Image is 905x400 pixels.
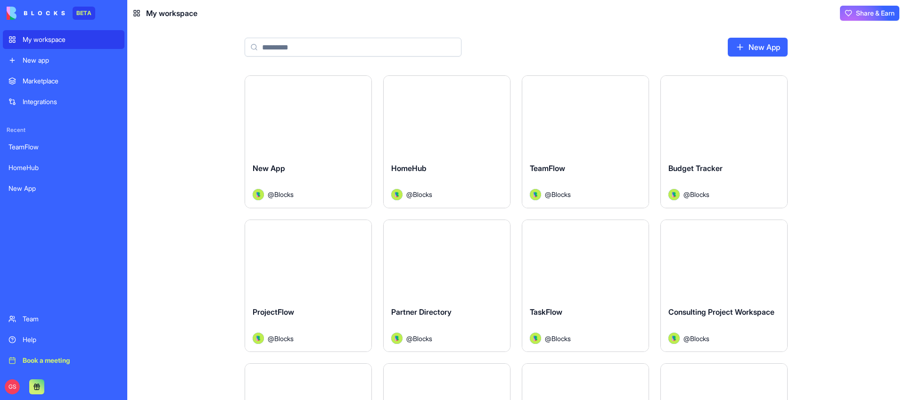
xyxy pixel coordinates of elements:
[668,163,723,173] span: Budget Tracker
[391,163,427,173] span: HomeHub
[7,7,65,20] img: logo
[8,184,119,193] div: New App
[253,333,264,344] img: Avatar
[660,75,788,208] a: Budget TrackerAvatar@Blocks
[683,334,690,343] span: @
[545,334,551,343] span: @
[668,189,680,200] img: Avatar
[530,189,541,200] img: Avatar
[23,56,119,65] div: New app
[3,310,124,328] a: Team
[683,189,690,199] span: @
[245,220,372,352] a: ProjectFlowAvatar@Blocks
[413,334,432,343] span: Blocks
[3,138,124,156] a: TeamFlow
[413,189,432,199] span: Blocks
[274,334,294,343] span: Blocks
[23,35,119,44] div: My workspace
[3,72,124,90] a: Marketplace
[856,8,895,18] span: Share & Earn
[391,307,452,317] span: Partner Directory
[660,220,788,352] a: Consulting Project WorkspaceAvatar@Blocks
[3,330,124,349] a: Help
[5,379,20,394] span: GS
[530,333,541,344] img: Avatar
[690,189,709,199] span: Blocks
[274,189,294,199] span: Blocks
[8,163,119,172] div: HomeHub
[268,189,274,199] span: @
[3,179,124,198] a: New App
[840,6,899,21] button: Share & Earn
[23,335,119,344] div: Help
[7,7,95,20] a: BETA
[406,334,413,343] span: @
[545,189,551,199] span: @
[406,189,413,199] span: @
[391,333,403,344] img: Avatar
[3,351,124,370] a: Book a meeting
[522,75,649,208] a: TeamFlowAvatar@Blocks
[268,334,274,343] span: @
[23,356,119,365] div: Book a meeting
[3,126,124,134] span: Recent
[383,75,510,208] a: HomeHubAvatar@Blocks
[551,334,571,343] span: Blocks
[253,307,294,317] span: ProjectFlow
[391,189,403,200] img: Avatar
[253,163,285,173] span: New App
[530,307,562,317] span: TaskFlow
[522,220,649,352] a: TaskFlowAvatar@Blocks
[3,158,124,177] a: HomeHub
[23,314,119,324] div: Team
[8,142,119,152] div: TeamFlow
[668,307,774,317] span: Consulting Project Workspace
[73,7,95,20] div: BETA
[253,189,264,200] img: Avatar
[3,92,124,111] a: Integrations
[3,51,124,70] a: New app
[3,30,124,49] a: My workspace
[23,97,119,106] div: Integrations
[383,220,510,352] a: Partner DirectoryAvatar@Blocks
[530,163,565,173] span: TeamFlow
[728,38,788,57] a: New App
[668,333,680,344] img: Avatar
[551,189,571,199] span: Blocks
[690,334,709,343] span: Blocks
[23,76,119,86] div: Marketplace
[245,75,372,208] a: New AppAvatar@Blocks
[146,8,197,19] span: My workspace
